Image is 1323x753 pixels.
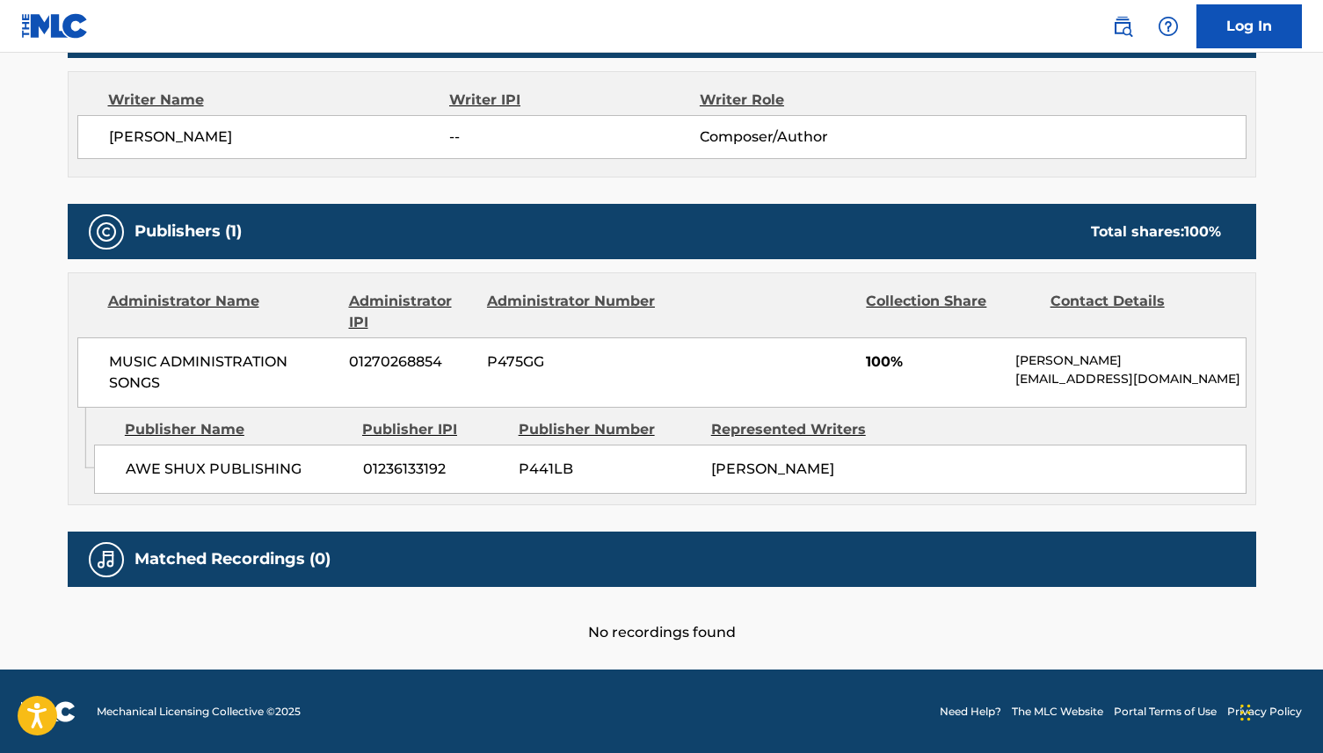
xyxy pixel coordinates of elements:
div: Writer Name [108,90,450,111]
div: Drag [1240,686,1251,739]
span: P475GG [487,351,658,373]
div: No recordings found [68,587,1256,643]
div: Writer IPI [449,90,700,111]
div: Administrator IPI [349,291,474,333]
a: Need Help? [940,704,1001,720]
div: Publisher Number [519,419,698,440]
span: AWE SHUX PUBLISHING [126,459,350,480]
span: P441LB [519,459,698,480]
p: [PERSON_NAME] [1015,351,1245,370]
span: 01270268854 [349,351,474,373]
span: [PERSON_NAME] [711,460,834,477]
span: 01236133192 [363,459,505,480]
div: Total shares: [1091,221,1221,243]
div: Administrator Name [108,291,336,333]
span: Mechanical Licensing Collective © 2025 [97,704,301,720]
a: Portal Terms of Use [1114,704,1217,720]
h5: Matched Recordings (0) [134,549,331,569]
span: MUSIC ADMINISTRATION SONGS [109,351,337,394]
iframe: Chat Widget [1235,669,1323,753]
p: [EMAIL_ADDRESS][DOMAIN_NAME] [1015,370,1245,388]
a: Public Search [1105,9,1140,44]
a: Log In [1196,4,1302,48]
img: logo [21,701,76,722]
div: Writer Role [700,90,927,111]
a: Privacy Policy [1227,704,1302,720]
div: Publisher IPI [362,419,505,440]
img: help [1158,16,1179,37]
img: MLC Logo [21,13,89,39]
span: Composer/Author [700,127,927,148]
img: Matched Recordings [96,549,117,570]
div: Represented Writers [711,419,890,440]
span: -- [449,127,699,148]
img: Publishers [96,221,117,243]
h5: Publishers (1) [134,221,242,242]
a: The MLC Website [1012,704,1103,720]
span: [PERSON_NAME] [109,127,450,148]
div: Publisher Name [125,419,349,440]
div: Administrator Number [487,291,658,333]
span: 100 % [1184,223,1221,240]
div: Help [1151,9,1186,44]
div: Contact Details [1050,291,1221,333]
span: 100% [866,351,1002,373]
img: search [1112,16,1133,37]
div: Collection Share [866,291,1036,333]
